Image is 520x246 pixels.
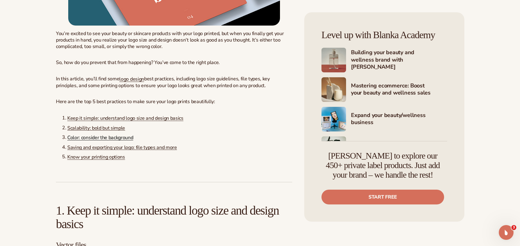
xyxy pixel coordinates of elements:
[351,112,447,127] h4: Expand your beauty/wellness business
[321,77,346,102] img: Shopify Image 3
[321,77,447,102] a: Shopify Image 3 Mastering ecommerce: Boost your beauty and wellness sales
[321,136,346,161] img: Shopify Image 5
[321,107,447,131] a: Shopify Image 4 Expand your beauty/wellness business
[321,48,447,72] a: Shopify Image 2 Building your beauty and wellness brand with [PERSON_NAME]
[56,99,292,105] p: Here are the top 5 best practices to make sure your logo prints beautifully:
[56,59,292,66] p: So, how do you prevent that from happening? You’ve come to the right place.
[67,144,177,151] a: Saving and exporting your logo: file types and more
[119,76,144,83] a: logo design
[56,204,292,231] h2: 1. Keep it simple: understand logo size and design basics
[321,190,444,204] a: Start free
[56,30,292,50] p: You’re excited to see your beauty or skincare products with your logo printed, but when you final...
[67,124,125,131] a: Scalability: bold but simple
[321,107,346,131] img: Shopify Image 4
[321,30,447,40] h4: Level up with Blanka Academy
[56,76,292,89] p: In this article, you’ll find some best practices, including logo size guidelines, file types, key...
[321,48,346,72] img: Shopify Image 2
[511,225,516,230] span: 3
[351,82,447,97] h4: Mastering ecommerce: Boost your beauty and wellness sales
[351,49,447,71] h4: Building your beauty and wellness brand with [PERSON_NAME]
[67,134,133,141] a: Color: consider the background
[67,115,183,122] a: Keep it simple: understand logo size and design basics
[67,154,125,160] a: Know your printing options
[499,225,514,240] iframe: Intercom live chat
[321,136,447,161] a: Shopify Image 5 Marketing your beauty and wellness brand 101
[321,151,444,179] h4: [PERSON_NAME] to explore our 450+ private label products. Just add your brand – we handle the rest!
